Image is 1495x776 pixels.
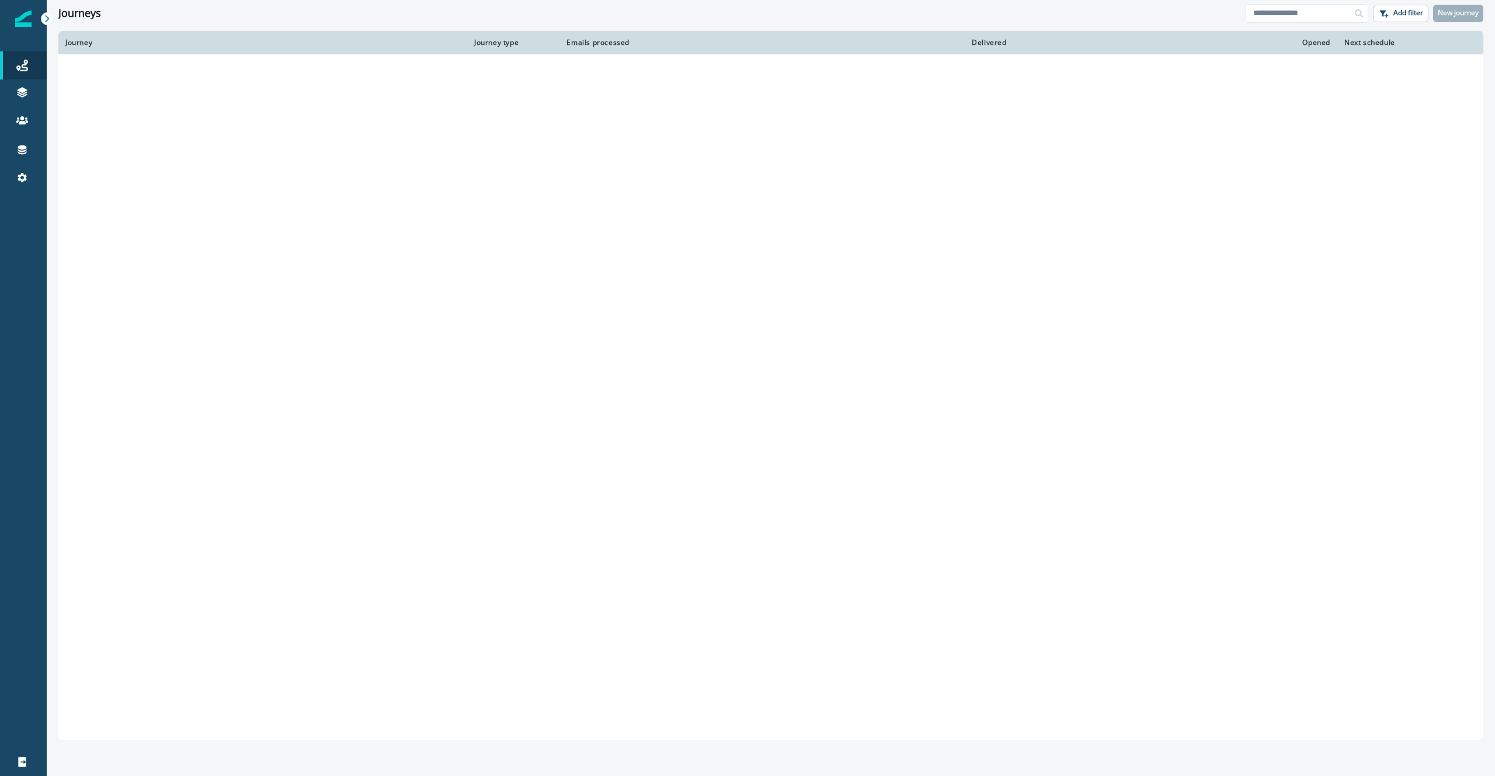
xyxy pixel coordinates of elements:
button: New journey [1433,5,1483,22]
div: Delivered [644,38,1007,47]
div: Journey type [474,38,548,47]
img: Inflection [15,11,32,27]
h1: Journeys [58,7,101,20]
button: Add filter [1373,5,1428,22]
p: New journey [1438,9,1479,17]
div: Journey [65,38,460,47]
div: Opened [1021,38,1330,47]
div: Emails processed [562,38,630,47]
p: Add filter [1393,9,1423,17]
div: Next schedule [1344,38,1447,47]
